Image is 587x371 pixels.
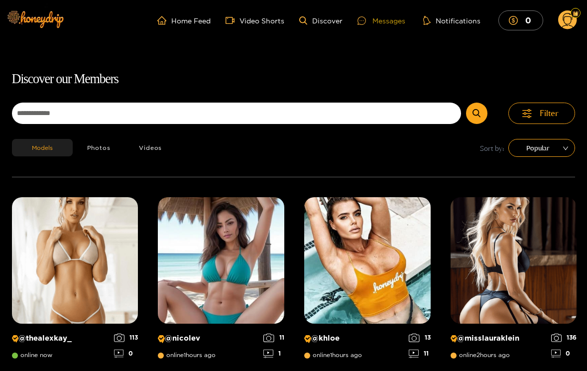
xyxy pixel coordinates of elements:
[114,350,138,358] div: 0
[451,334,546,343] p: @ misslauraklein
[263,334,284,342] div: 11
[158,352,216,359] span: online 1 hours ago
[480,142,504,154] span: Sort by:
[12,197,138,324] img: Creator Profile Image: thealexkay_
[12,69,576,90] h1: Discover our Members
[114,334,138,342] div: 113
[304,352,362,359] span: online 1 hours ago
[451,197,577,366] a: Creator Profile Image: misslauraklein@misslaurakleinonline2hours ago1360
[524,15,533,25] mark: 0
[304,197,431,324] img: Creator Profile Image: khloe
[73,139,125,156] button: Photos
[516,140,568,155] span: Popular
[158,334,258,343] p: @ nicolev
[304,197,431,366] a: Creator Profile Image: khloe@khloeonline1hours ago1311
[409,334,431,342] div: 13
[498,10,543,30] button: 0
[12,139,73,156] button: Models
[451,352,510,359] span: online 2 hours ago
[466,103,487,124] button: Submit Search
[12,352,52,359] span: online now
[12,197,138,366] a: Creator Profile Image: thealexkay_@thealexkay_online now1130
[409,350,431,358] div: 11
[573,10,579,16] img: Fan Level
[509,16,523,25] span: dollar
[124,139,176,156] button: Videos
[226,16,239,25] span: video-camera
[420,15,483,25] button: Notifications
[551,334,577,342] div: 136
[226,16,284,25] a: Video Shorts
[157,16,171,25] span: home
[508,103,575,124] button: Filter
[157,16,211,25] a: Home Feed
[357,15,405,26] div: Messages
[551,350,577,358] div: 0
[451,197,577,324] img: Creator Profile Image: misslauraklein
[12,334,109,343] p: @ thealexkay_
[158,197,284,324] img: Creator Profile Image: nicolev
[304,334,404,343] p: @ khloe
[158,197,284,366] a: Creator Profile Image: nicolev@nicolevonline1hours ago111
[540,108,559,119] span: Filter
[263,350,284,358] div: 1
[508,139,575,157] div: sort
[299,16,343,25] a: Discover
